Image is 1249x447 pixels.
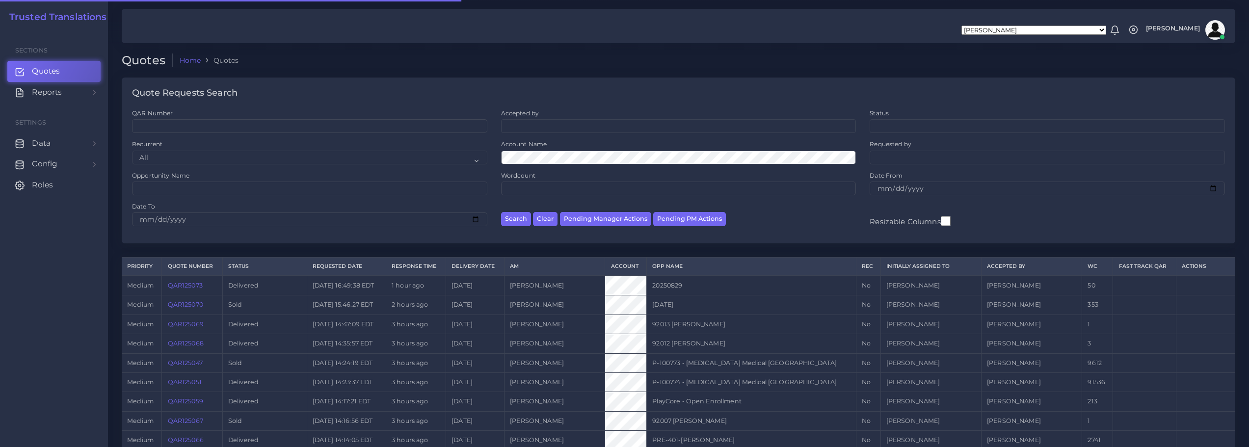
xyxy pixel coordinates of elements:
[856,372,880,392] td: No
[307,411,386,430] td: [DATE] 14:16:56 EDT
[1113,258,1176,276] th: Fast Track QAR
[162,258,222,276] th: Quote Number
[127,378,154,386] span: medium
[1082,334,1113,353] td: 3
[981,334,1082,353] td: [PERSON_NAME]
[222,411,307,430] td: Sold
[32,66,60,77] span: Quotes
[127,301,154,308] span: medium
[127,397,154,405] span: medium
[981,353,1082,372] td: [PERSON_NAME]
[222,295,307,315] td: Sold
[1082,258,1113,276] th: WC
[307,258,386,276] th: Requested Date
[870,140,911,148] label: Requested by
[386,411,446,430] td: 3 hours ago
[168,378,202,386] a: QAR125051
[446,353,505,372] td: [DATE]
[856,353,880,372] td: No
[127,436,154,444] span: medium
[981,392,1082,411] td: [PERSON_NAME]
[2,12,107,23] a: Trusted Translations
[127,340,154,347] span: medium
[386,353,446,372] td: 3 hours ago
[856,258,880,276] th: REC
[446,372,505,392] td: [DATE]
[32,138,51,149] span: Data
[647,315,856,334] td: 92013 [PERSON_NAME]
[127,359,154,367] span: medium
[446,295,505,315] td: [DATE]
[307,353,386,372] td: [DATE] 14:24:19 EDT
[880,276,981,295] td: [PERSON_NAME]
[132,88,238,99] h4: Quote Requests Search
[7,154,101,174] a: Config
[981,315,1082,334] td: [PERSON_NAME]
[981,258,1082,276] th: Accepted by
[168,397,203,405] a: QAR125059
[504,315,605,334] td: [PERSON_NAME]
[386,372,446,392] td: 3 hours ago
[386,315,446,334] td: 3 hours ago
[222,392,307,411] td: Delivered
[653,212,726,226] button: Pending PM Actions
[981,411,1082,430] td: [PERSON_NAME]
[168,359,203,367] a: QAR125047
[307,295,386,315] td: [DATE] 15:46:27 EDT
[122,258,162,276] th: Priority
[856,392,880,411] td: No
[560,212,651,226] button: Pending Manager Actions
[222,276,307,295] td: Delivered
[307,276,386,295] td: [DATE] 16:49:38 EDT
[605,258,647,276] th: Account
[222,353,307,372] td: Sold
[127,282,154,289] span: medium
[856,295,880,315] td: No
[127,417,154,424] span: medium
[132,171,189,180] label: Opportunity Name
[168,417,203,424] a: QAR125067
[504,411,605,430] td: [PERSON_NAME]
[870,215,950,227] label: Resizable Columns
[168,301,203,308] a: QAR125070
[180,55,201,65] a: Home
[446,411,505,430] td: [DATE]
[168,320,204,328] a: QAR125069
[386,295,446,315] td: 2 hours ago
[856,276,880,295] td: No
[647,334,856,353] td: 92012 [PERSON_NAME]
[222,334,307,353] td: Delivered
[7,61,101,81] a: Quotes
[647,276,856,295] td: 20250829
[504,353,605,372] td: [PERSON_NAME]
[880,411,981,430] td: [PERSON_NAME]
[504,392,605,411] td: [PERSON_NAME]
[127,320,154,328] span: medium
[386,392,446,411] td: 3 hours ago
[647,295,856,315] td: [DATE]
[856,334,880,353] td: No
[647,372,856,392] td: P-100774 - [MEDICAL_DATA] Medical [GEOGRAPHIC_DATA]
[132,140,162,148] label: Recurrent
[446,334,505,353] td: [DATE]
[533,212,558,226] button: Clear
[15,119,46,126] span: Settings
[870,109,889,117] label: Status
[981,276,1082,295] td: [PERSON_NAME]
[222,315,307,334] td: Delivered
[880,334,981,353] td: [PERSON_NAME]
[1082,411,1113,430] td: 1
[1082,276,1113,295] td: 50
[647,258,856,276] th: Opp Name
[1082,392,1113,411] td: 213
[7,82,101,103] a: Reports
[1146,26,1200,32] span: [PERSON_NAME]
[501,171,535,180] label: Wordcount
[307,372,386,392] td: [DATE] 14:23:37 EDT
[647,411,856,430] td: 92007 [PERSON_NAME]
[880,392,981,411] td: [PERSON_NAME]
[307,315,386,334] td: [DATE] 14:47:09 EDT
[504,276,605,295] td: [PERSON_NAME]
[1082,295,1113,315] td: 353
[446,315,505,334] td: [DATE]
